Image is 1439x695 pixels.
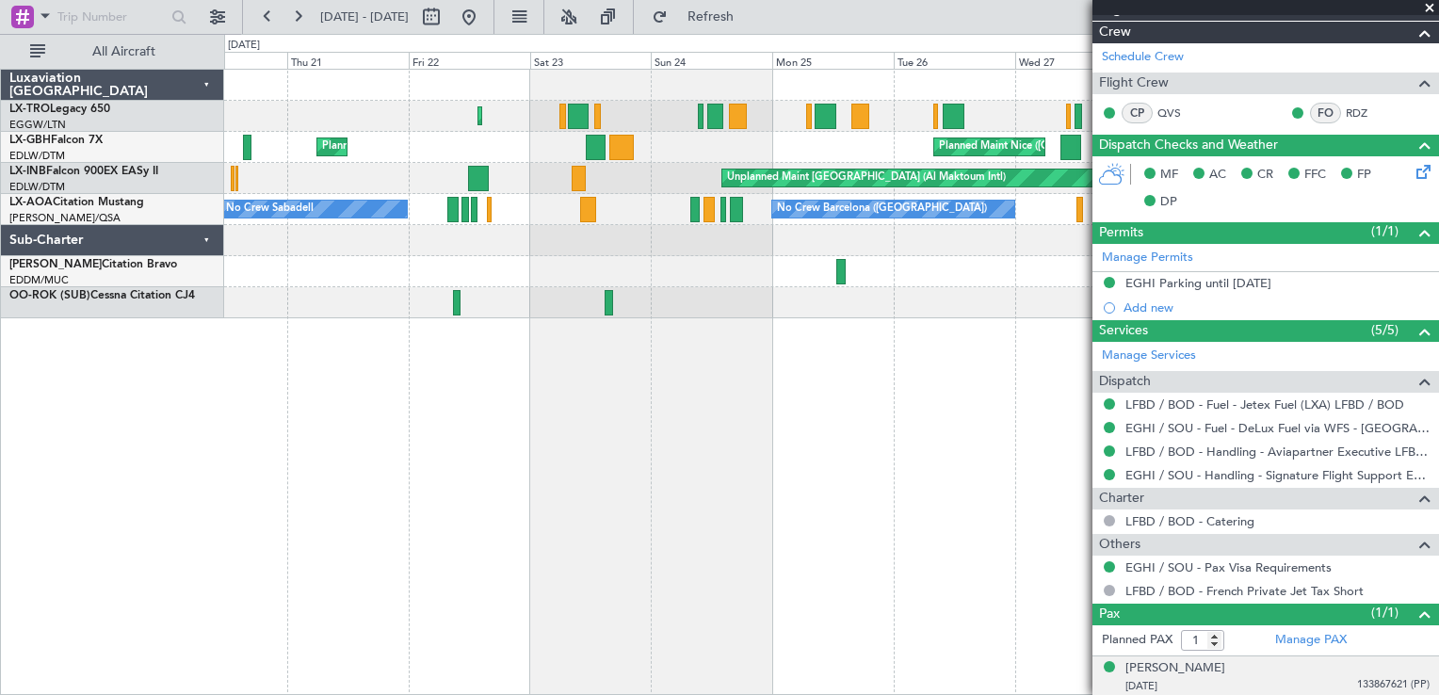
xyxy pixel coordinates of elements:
a: LX-GBHFalcon 7X [9,135,103,146]
span: Permits [1099,222,1143,244]
span: Charter [1099,488,1144,509]
div: Add new [1124,299,1430,315]
button: All Aircraft [21,37,204,67]
span: Refresh [671,10,751,24]
a: LFBD / BOD - Catering [1125,513,1254,529]
div: Unplanned Maint [GEOGRAPHIC_DATA] (Al Maktoum Intl) [727,164,1006,192]
div: Sat 23 [530,52,652,69]
span: Pax [1099,604,1120,625]
span: [PERSON_NAME] [9,259,102,270]
div: [PERSON_NAME] [1125,659,1225,678]
span: (1/1) [1371,221,1399,241]
span: Dispatch Checks and Weather [1099,135,1278,156]
div: EGHI Parking until [DATE] [1125,275,1271,291]
div: CP [1122,103,1153,123]
button: Refresh [643,2,756,32]
a: LFBD / BOD - Fuel - Jetex Fuel (LXA) LFBD / BOD [1125,396,1404,412]
div: FO [1310,103,1341,123]
a: QVS [1157,105,1200,121]
span: LX-TRO [9,104,50,115]
span: Services [1099,320,1148,342]
a: EDDM/MUC [9,273,69,287]
a: LFBD / BOD - Handling - Aviapartner Executive LFBD****MYhandling*** / BOD [1125,444,1430,460]
label: Planned PAX [1102,631,1172,650]
a: EGHI / SOU - Fuel - DeLux Fuel via WFS - [GEOGRAPHIC_DATA] / SOU [1125,420,1430,436]
a: Manage Services [1102,347,1196,365]
a: OO-ROK (SUB)Cessna Citation CJ4 [9,290,195,301]
a: Manage Permits [1102,249,1193,267]
a: EDLW/DTM [9,180,65,194]
span: [DATE] - [DATE] [320,8,409,25]
a: LFBD / BOD - French Private Jet Tax Short [1125,583,1364,599]
div: Mon 25 [772,52,894,69]
a: EGHI / SOU - Handling - Signature Flight Support EGHI / SOU [1125,467,1430,483]
span: AC [1209,166,1226,185]
a: [PERSON_NAME]Citation Bravo [9,259,177,270]
a: Manage PAX [1275,631,1347,650]
a: LX-INBFalcon 900EX EASy II [9,166,158,177]
a: Schedule Crew [1102,48,1184,67]
span: All Aircraft [49,45,199,58]
div: Planned Maint Nice ([GEOGRAPHIC_DATA]) [322,133,532,161]
span: Others [1099,534,1140,556]
span: Flight Crew [1099,73,1169,94]
a: [PERSON_NAME]/QSA [9,211,121,225]
div: Fri 22 [409,52,530,69]
div: No Crew Sabadell [226,195,314,223]
a: EDLW/DTM [9,149,65,163]
div: Thu 21 [287,52,409,69]
div: Sun 24 [651,52,772,69]
span: OO-ROK (SUB) [9,290,90,301]
div: Wed 27 [1015,52,1137,69]
span: Dispatch [1099,371,1151,393]
div: No Crew Barcelona ([GEOGRAPHIC_DATA]) [777,195,987,223]
span: LX-GBH [9,135,51,146]
span: (5/5) [1371,320,1399,340]
span: MF [1160,166,1178,185]
a: EGGW/LTN [9,118,66,132]
span: (1/1) [1371,603,1399,622]
div: Planned Maint Nice ([GEOGRAPHIC_DATA]) [939,133,1149,161]
a: LX-TROLegacy 650 [9,104,110,115]
a: LX-AOACitation Mustang [9,197,144,208]
div: [DATE] [228,38,260,54]
a: RDZ [1346,105,1388,121]
span: DP [1160,193,1177,212]
input: Trip Number [57,3,166,31]
div: Tue 26 [894,52,1015,69]
span: LX-AOA [9,197,53,208]
span: FP [1357,166,1371,185]
div: Wed 20 [166,52,287,69]
span: Crew [1099,22,1131,43]
span: CR [1257,166,1273,185]
a: EGHI / SOU - Pax Visa Requirements [1125,559,1332,575]
span: FFC [1304,166,1326,185]
span: LX-INB [9,166,46,177]
span: 133867621 (PP) [1357,677,1430,693]
span: [DATE] [1125,679,1157,693]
